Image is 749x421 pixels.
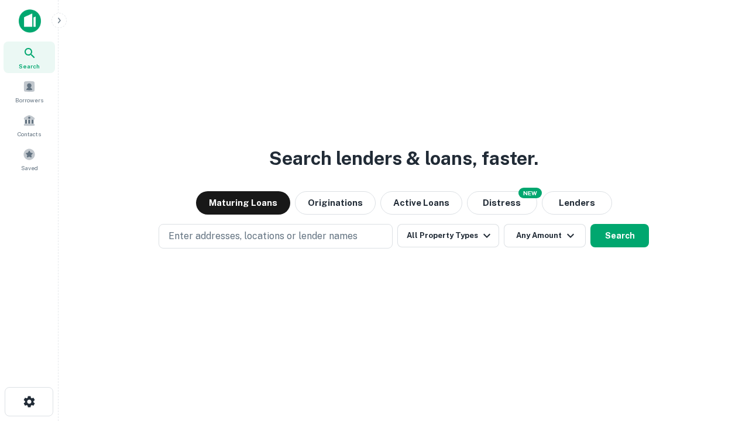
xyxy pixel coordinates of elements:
[542,191,612,215] button: Lenders
[4,75,55,107] a: Borrowers
[4,109,55,141] a: Contacts
[295,191,376,215] button: Originations
[590,224,649,247] button: Search
[19,9,41,33] img: capitalize-icon.png
[4,42,55,73] a: Search
[504,224,586,247] button: Any Amount
[518,188,542,198] div: NEW
[4,143,55,175] a: Saved
[467,191,537,215] button: Search distressed loans with lien and other non-mortgage details.
[169,229,358,243] p: Enter addresses, locations or lender names
[196,191,290,215] button: Maturing Loans
[159,224,393,249] button: Enter addresses, locations or lender names
[269,144,538,172] h3: Search lenders & loans, faster.
[19,61,40,71] span: Search
[18,129,41,139] span: Contacts
[21,163,38,172] span: Saved
[380,191,462,215] button: Active Loans
[15,95,43,105] span: Borrowers
[397,224,499,247] button: All Property Types
[690,327,749,384] iframe: Chat Widget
